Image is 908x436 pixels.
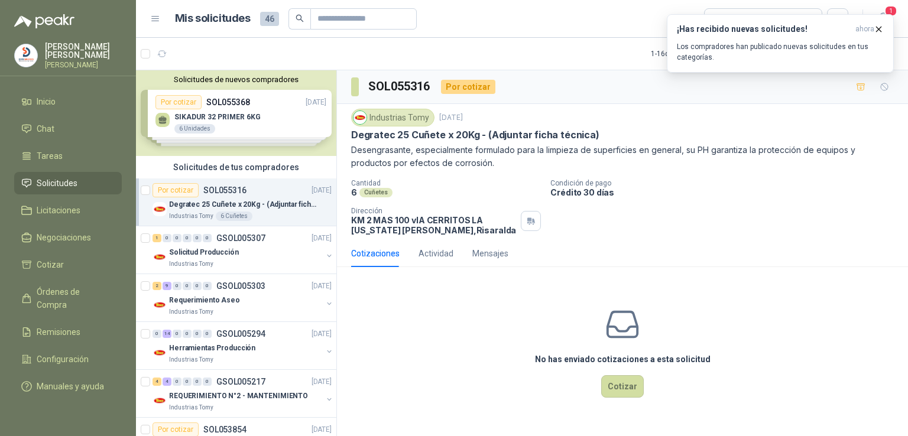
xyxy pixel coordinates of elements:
[351,144,894,170] p: Desengrasante, especialmente formulado para la limpieza de superficies en general, su PH garantiz...
[193,378,202,386] div: 0
[667,14,894,73] button: ¡Has recibido nuevas solicitudes!ahora Los compradores han publicado nuevas solicitudes en tus ca...
[351,179,541,187] p: Cantidad
[873,8,894,30] button: 1
[14,145,122,167] a: Tareas
[14,172,122,194] a: Solicitudes
[419,247,453,260] div: Actividad
[37,258,64,271] span: Cotizar
[37,149,63,162] span: Tareas
[203,330,212,338] div: 0
[136,70,336,156] div: Solicitudes de nuevos compradoresPor cotizarSOL055368[DATE] SIKADUR 32 PRIMER 6KG6 UnidadesPor co...
[351,207,516,215] p: Dirección
[173,282,181,290] div: 0
[354,111,367,124] img: Company Logo
[37,122,54,135] span: Chat
[173,330,181,338] div: 0
[169,247,239,258] p: Solicitud Producción
[153,183,199,197] div: Por cotizar
[153,250,167,264] img: Company Logo
[37,204,80,217] span: Licitaciones
[296,14,304,22] span: search
[169,295,240,306] p: Requerimiento Aseo
[163,282,171,290] div: 9
[163,234,171,242] div: 0
[359,188,393,197] div: Cuñetes
[183,234,192,242] div: 0
[312,281,332,292] p: [DATE]
[173,234,181,242] div: 0
[37,285,111,311] span: Órdenes de Compra
[535,353,711,366] h3: No has enviado cotizaciones a esta solicitud
[153,234,161,242] div: 1
[153,298,167,312] img: Company Logo
[183,330,192,338] div: 0
[216,234,265,242] p: GSOL005307
[153,378,161,386] div: 4
[677,41,884,63] p: Los compradores han publicado nuevas solicitudes en tus categorías.
[153,327,334,365] a: 0 14 0 0 0 0 GSOL005294[DATE] Company LogoHerramientas ProducciónIndustrias Tomy
[183,378,192,386] div: 0
[14,199,122,222] a: Licitaciones
[37,326,80,339] span: Remisiones
[351,109,434,126] div: Industrias Tomy
[14,118,122,140] a: Chat
[216,212,252,221] div: 6 Cuñetes
[203,186,247,194] p: SOL055316
[153,330,161,338] div: 0
[884,5,897,17] span: 1
[439,112,463,123] p: [DATE]
[203,425,247,434] p: SOL053854
[351,129,599,141] p: Degratec 25 Cuñete x 20Kg - (Adjuntar ficha técnica)
[216,282,265,290] p: GSOL005303
[163,330,171,338] div: 14
[175,10,251,27] h1: Mis solicitudes
[368,77,432,96] h3: SOL055316
[45,61,122,69] p: [PERSON_NAME]
[169,343,255,354] p: Herramientas Producción
[351,215,516,235] p: KM 2 MAS 100 vIA CERRITOS LA [US_STATE] [PERSON_NAME] , Risaralda
[153,282,161,290] div: 2
[153,375,334,412] a: 4 4 0 0 0 0 GSOL005217[DATE] Company LogoREQUERIMIENTO N°2 - MANTENIMIENTOIndustrias Tomy
[37,95,56,108] span: Inicio
[312,185,332,196] p: [DATE]
[14,226,122,249] a: Negociaciones
[14,90,122,113] a: Inicio
[550,179,903,187] p: Condición de pago
[37,380,104,393] span: Manuales y ayuda
[14,321,122,343] a: Remisiones
[855,24,874,34] span: ahora
[153,393,167,408] img: Company Logo
[312,233,332,244] p: [DATE]
[153,279,334,317] a: 2 9 0 0 0 0 GSOL005303[DATE] Company LogoRequerimiento AseoIndustrias Tomy
[550,187,903,197] p: Crédito 30 días
[14,253,122,276] a: Cotizar
[677,24,851,34] h3: ¡Has recibido nuevas solicitudes!
[37,231,91,244] span: Negociaciones
[163,378,171,386] div: 4
[15,44,37,67] img: Company Logo
[203,282,212,290] div: 0
[351,187,357,197] p: 6
[153,202,167,216] img: Company Logo
[193,234,202,242] div: 0
[169,259,213,269] p: Industrias Tomy
[169,199,316,210] p: Degratec 25 Cuñete x 20Kg - (Adjuntar ficha técnica)
[169,391,308,402] p: REQUERIMIENTO N°2 - MANTENIMIENTO
[203,378,212,386] div: 0
[37,177,77,190] span: Solicitudes
[37,353,89,366] span: Configuración
[312,376,332,388] p: [DATE]
[441,80,495,94] div: Por cotizar
[45,43,122,59] p: [PERSON_NAME] [PERSON_NAME]
[351,247,400,260] div: Cotizaciones
[153,231,334,269] a: 1 0 0 0 0 0 GSOL005307[DATE] Company LogoSolicitud ProducciónIndustrias Tomy
[141,75,332,84] button: Solicitudes de nuevos compradores
[651,44,719,63] div: 1 - 16 de 16
[601,375,644,398] button: Cotizar
[260,12,279,26] span: 46
[14,375,122,398] a: Manuales y ayuda
[136,156,336,178] div: Solicitudes de tus compradores
[169,307,213,317] p: Industrias Tomy
[14,14,74,28] img: Logo peakr
[193,282,202,290] div: 0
